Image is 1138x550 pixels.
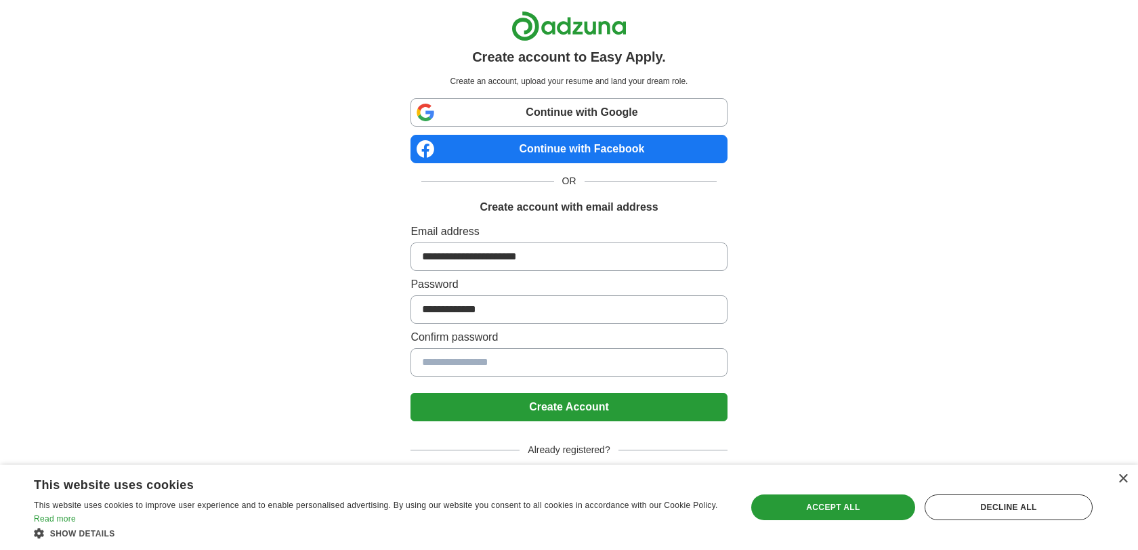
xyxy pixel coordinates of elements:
[511,11,627,41] img: Adzuna logo
[751,494,915,520] div: Accept all
[410,329,727,345] label: Confirm password
[925,494,1093,520] div: Decline all
[34,514,76,524] a: Read more, opens a new window
[480,199,658,215] h1: Create account with email address
[34,473,692,493] div: This website uses cookies
[50,529,115,538] span: Show details
[34,501,718,510] span: This website uses cookies to improve user experience and to enable personalised advertising. By u...
[410,393,727,421] button: Create Account
[410,135,727,163] a: Continue with Facebook
[410,224,727,240] label: Email address
[410,98,727,127] a: Continue with Google
[413,75,724,87] p: Create an account, upload your resume and land your dream role.
[520,443,618,457] span: Already registered?
[410,276,727,293] label: Password
[554,174,585,188] span: OR
[472,47,666,67] h1: Create account to Easy Apply.
[1118,474,1128,484] div: Close
[34,526,725,540] div: Show details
